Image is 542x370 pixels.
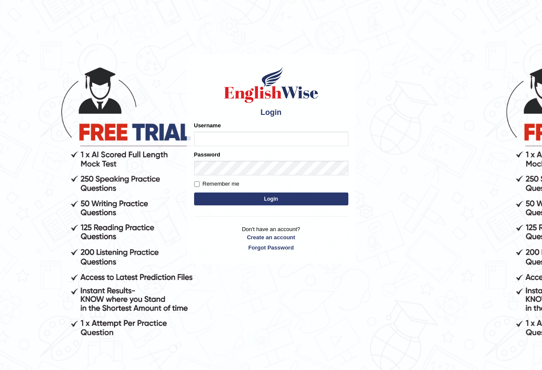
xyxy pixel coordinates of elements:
label: Password [194,150,220,159]
label: Username [194,121,221,129]
p: Don't have an account? [194,225,348,252]
h4: Login [194,108,348,117]
a: Forgot Password [194,244,348,252]
button: Login [194,193,348,205]
a: Create an account [194,233,348,241]
img: Logo of English Wise sign in for intelligent practice with AI [222,66,320,104]
label: Remember me [194,180,240,188]
input: Remember me [194,181,200,187]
